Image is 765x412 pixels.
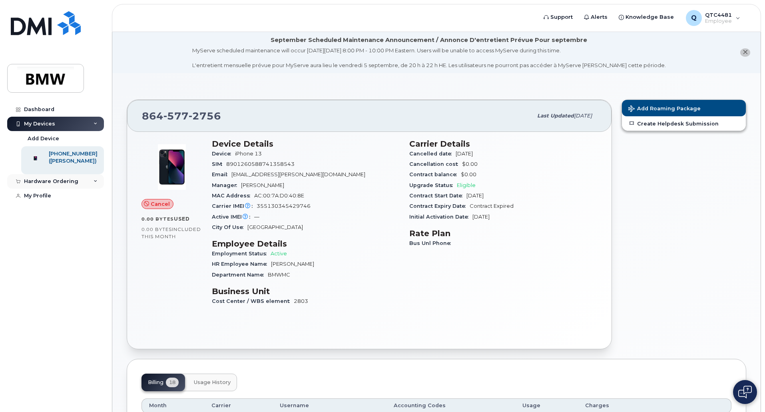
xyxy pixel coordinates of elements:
span: HR Employee Name [212,261,271,267]
span: AC:00:7A:D0:40:8E [254,193,304,199]
span: City Of Use [212,224,247,230]
span: 0.00 Bytes [141,227,172,232]
h3: Device Details [212,139,400,149]
h3: Employee Details [212,239,400,249]
span: Manager [212,182,241,188]
img: image20231002-3703462-1ig824h.jpeg [148,143,196,191]
span: 2756 [189,110,221,122]
span: Last updated [537,113,574,119]
button: close notification [740,48,750,57]
span: Initial Activation Date [409,214,472,220]
span: Employment Status [212,251,271,257]
span: [DATE] [456,151,473,157]
span: Upgrade Status [409,182,457,188]
a: Create Helpdesk Submission [622,116,746,131]
span: SIM [212,161,226,167]
span: Cancel [151,200,170,208]
span: Eligible [457,182,476,188]
span: Contract Expiry Date [409,203,470,209]
span: $0.00 [462,161,478,167]
img: Open chat [738,386,752,398]
span: Active [271,251,287,257]
h3: Carrier Details [409,139,597,149]
span: [DATE] [574,113,592,119]
span: used [174,216,190,222]
span: [PERSON_NAME] [241,182,284,188]
span: Cancelled date [409,151,456,157]
span: Device [212,151,235,157]
span: MAC Address [212,193,254,199]
h3: Rate Plan [409,229,597,238]
span: 355130345429746 [257,203,311,209]
span: Email [212,171,231,177]
button: Add Roaming Package [622,100,746,116]
span: Contract balance [409,171,461,177]
span: 0.00 Bytes [141,216,174,222]
h3: Business Unit [212,287,400,296]
span: [PERSON_NAME] [271,261,314,267]
span: Carrier IMEI [212,203,257,209]
span: Cancellation cost [409,161,462,167]
div: September Scheduled Maintenance Announcement / Annonce D'entretient Prévue Pour septembre [271,36,587,44]
span: Contract Expired [470,203,514,209]
span: [DATE] [466,193,484,199]
span: BMWMC [268,272,290,278]
span: [DATE] [472,214,490,220]
span: included this month [141,226,201,239]
span: Cost Center / WBS element [212,298,294,304]
span: Usage History [194,379,231,386]
span: Department Name [212,272,268,278]
span: 8901260588741358543 [226,161,295,167]
span: Add Roaming Package [628,105,701,113]
span: iPhone 13 [235,151,262,157]
span: [EMAIL_ADDRESS][PERSON_NAME][DOMAIN_NAME] [231,171,365,177]
span: 577 [163,110,189,122]
span: $0.00 [461,171,476,177]
span: — [254,214,259,220]
span: 864 [142,110,221,122]
span: Active IMEI [212,214,254,220]
div: MyServe scheduled maintenance will occur [DATE][DATE] 8:00 PM - 10:00 PM Eastern. Users will be u... [192,47,666,69]
span: [GEOGRAPHIC_DATA] [247,224,303,230]
span: Contract Start Date [409,193,466,199]
span: Bus Unl Phone [409,240,455,246]
span: 2803 [294,298,308,304]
